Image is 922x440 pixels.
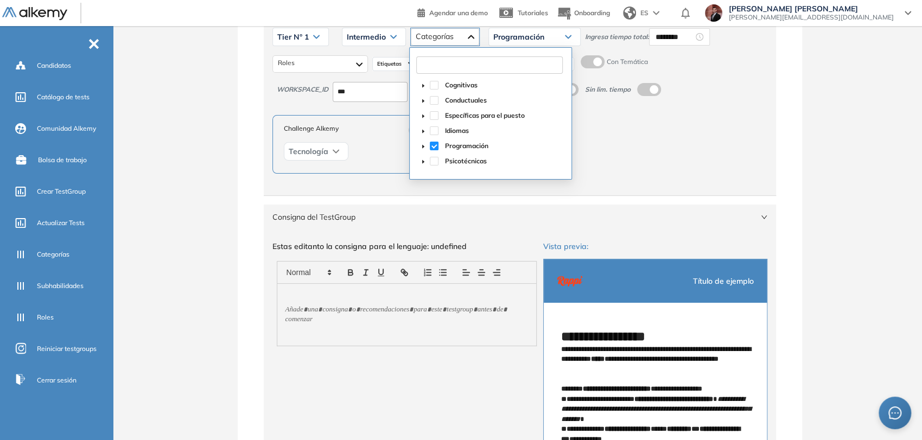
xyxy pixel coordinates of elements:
img: arrow [653,11,659,15]
span: Challenge Alkemy [284,124,339,137]
div: Etiquetas [372,57,419,71]
span: Reiniciar testgroups [37,344,97,354]
span: [PERSON_NAME] [PERSON_NAME] [729,4,894,13]
span: Catálogo de tests [37,92,90,102]
span: Comunidad Alkemy [37,124,96,133]
a: Agendar una demo [417,5,488,18]
div: Consigna del TestGroup [264,205,776,229]
span: Específicas para el puesto [443,109,564,122]
span: Crear TestGroup [37,187,86,196]
span: caret-down [421,159,426,164]
span: caret-down [421,98,426,104]
span: caret-down [421,129,426,134]
span: Intermedio [347,33,386,41]
span: Subhabilidades [37,281,84,291]
span: Programación [443,139,564,152]
span: Consigna del TestGroup [272,211,754,223]
span: Programación [445,142,488,150]
span: Título de ejemplo [693,275,754,287]
span: Onboarding [574,9,610,17]
span: Idiomas [445,126,469,135]
span: Cognitivas [443,79,564,92]
span: Con Temática [607,57,648,67]
p: Vista previa: [543,240,767,252]
span: Etiquetas [377,60,404,68]
img: Profile Logo [557,268,583,294]
span: Psicotécnicas [445,157,487,165]
span: caret-down [421,113,426,119]
span: Bolsa de trabajo [38,155,87,165]
span: Psicotécnicas [443,155,564,168]
img: world [623,7,636,20]
span: right [761,214,767,220]
p: Estas editanto la consigna para el lenguaje: undefined [272,240,541,252]
span: caret-down [421,83,426,88]
span: Categorías [37,250,69,259]
span: Cognitivas [445,81,478,89]
span: ES [640,8,648,18]
span: Específicas para el puesto [445,111,525,119]
span: caret-down [421,144,426,149]
span: Agendar una demo [429,9,488,17]
img: Ícono de flecha [408,60,415,68]
span: Programación [493,33,544,41]
span: Tecnología [289,147,328,156]
button: Onboarding [557,2,610,25]
span: Conductuales [445,96,487,104]
span: Tier N° 1 [277,33,309,41]
span: Cerrar sesión [37,375,77,385]
span: Ingresa tiempo total: [585,32,649,42]
span: Roles [37,313,54,322]
span: message [888,406,901,419]
img: Logo [2,7,67,21]
span: [PERSON_NAME][EMAIL_ADDRESS][DOMAIN_NAME] [729,13,894,22]
span: Sin lim. tiempo [585,85,631,95]
span: Candidatos [37,61,71,71]
span: WORKSPACE_ID [277,85,328,95]
span: Actualizar Tests [37,218,85,228]
span: Conductuales [443,94,564,107]
span: Tutoriales [518,9,548,17]
span: Idiomas [443,124,564,137]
